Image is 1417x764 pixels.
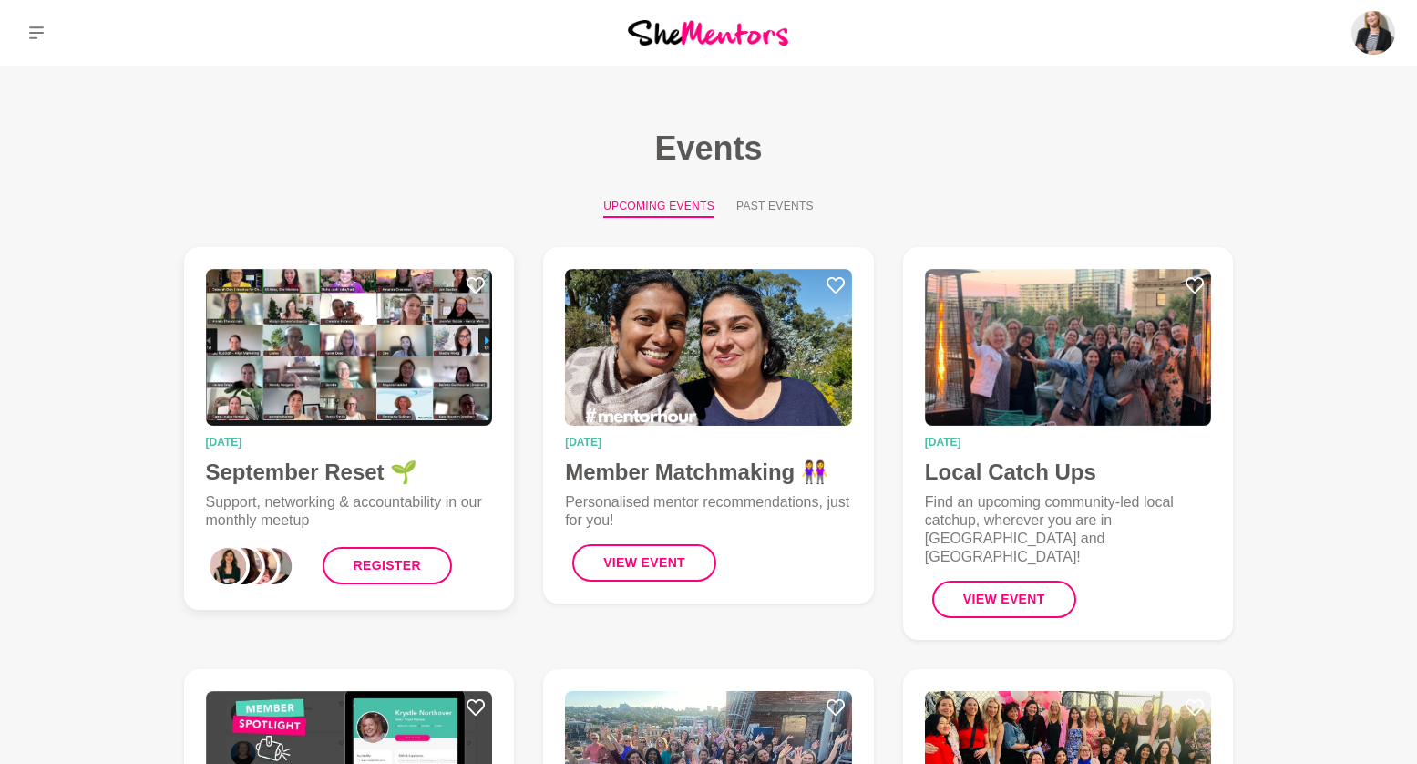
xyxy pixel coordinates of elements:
img: Member Matchmaking 👭 [565,269,852,426]
p: Personalised mentor recommendations, just for you! [565,493,852,530]
a: Register [323,547,452,584]
div: 1_Ali Adey [221,544,264,588]
a: September Reset 🌱[DATE]September Reset 🌱Support, networking & accountability in our monthly meetu... [184,247,515,610]
h4: Member Matchmaking 👭 [565,459,852,486]
img: September Reset 🌱 [206,269,493,426]
img: Local Catch Ups [925,269,1212,426]
h1: Events [155,128,1263,169]
img: She Mentors Logo [628,20,788,45]
p: Support, networking & accountability in our monthly meetup [206,493,493,530]
button: View Event [572,544,716,582]
time: [DATE] [565,437,852,448]
button: Past Events [736,198,814,218]
a: Local Catch Ups[DATE]Local Catch UpsFind an upcoming community-led local catchup, wherever you ar... [903,247,1234,640]
time: [DATE] [206,437,493,448]
div: 0_Mariana Queiroz [206,544,250,588]
button: View Event [932,581,1076,618]
img: Jodie Coomer [1351,11,1395,55]
a: Member Matchmaking 👭[DATE]Member Matchmaking 👭Personalised mentor recommendations, just for you!V... [543,247,874,604]
div: 2_Mel Stibbs [236,544,280,588]
h4: Local Catch Ups [925,459,1212,486]
button: Upcoming Events [603,198,714,218]
div: 3_Ruth Slade [252,544,295,588]
p: Find an upcoming community-led local catchup, wherever you are in [GEOGRAPHIC_DATA] and [GEOGRAPH... [925,493,1212,566]
h4: September Reset 🌱 [206,459,493,486]
time: [DATE] [925,437,1212,448]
